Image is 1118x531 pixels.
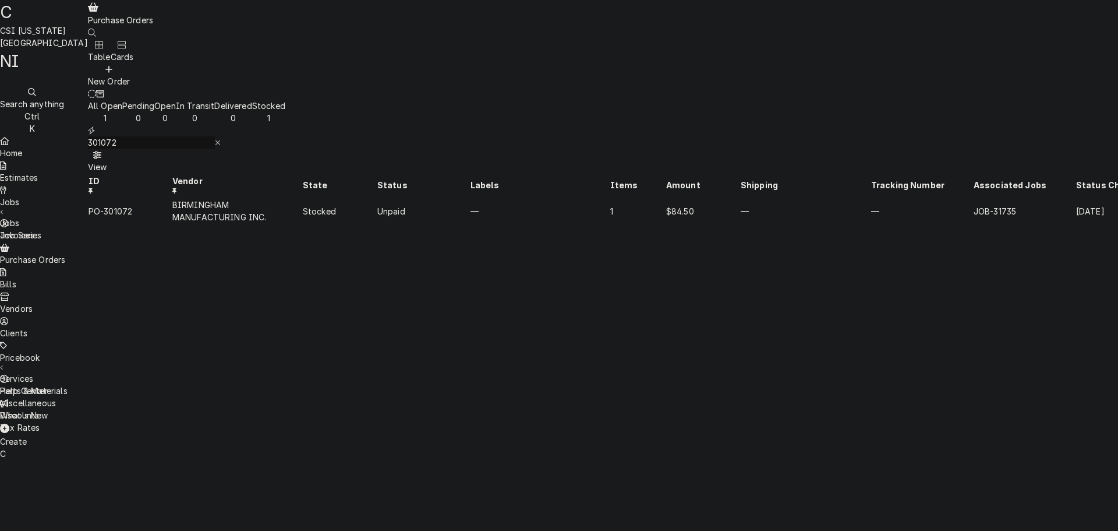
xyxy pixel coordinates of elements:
button: New Order [88,63,130,87]
button: View [88,149,107,173]
div: Cards [111,51,134,63]
div: Items [610,179,665,191]
div: BIRMINGHAM MANUFACTURING INC. [172,199,302,223]
span: New Order [88,76,130,86]
div: PO-301072 [89,205,171,217]
div: Vendor [172,175,302,196]
div: JOB-31735 [974,205,1075,217]
div: State [303,179,376,191]
div: Stocked [303,205,376,217]
div: Open [154,100,176,112]
div: Stocked [252,100,285,112]
div: Amount [666,179,740,191]
div: Labels [470,179,609,191]
button: Erase input [215,136,221,149]
div: Unpaid [377,205,469,217]
div: Associated Jobs [974,179,1075,191]
div: 0 [214,112,252,124]
div: — [871,205,972,217]
button: Open search [88,26,96,38]
span: View [88,162,107,172]
div: Pending [122,100,154,112]
div: Status [377,179,469,191]
div: 0 [176,112,215,124]
div: 1 [252,112,285,124]
div: 0 [154,112,176,124]
div: Tracking Number [871,179,972,191]
div: In Transit [176,100,215,112]
div: All Open [88,100,122,112]
div: — [741,205,870,217]
div: $84.50 [666,205,740,217]
div: Delivered [214,100,252,112]
span: Ctrl [24,111,40,121]
div: 1 [88,112,122,124]
div: ID [89,175,171,196]
div: — [470,205,609,217]
input: Keyword search [88,136,215,149]
span: K [30,124,35,133]
div: 0 [122,112,154,124]
div: Table [88,51,111,63]
div: 1 [610,205,665,217]
span: Purchase Orders [88,15,153,25]
div: Shipping [741,179,870,191]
